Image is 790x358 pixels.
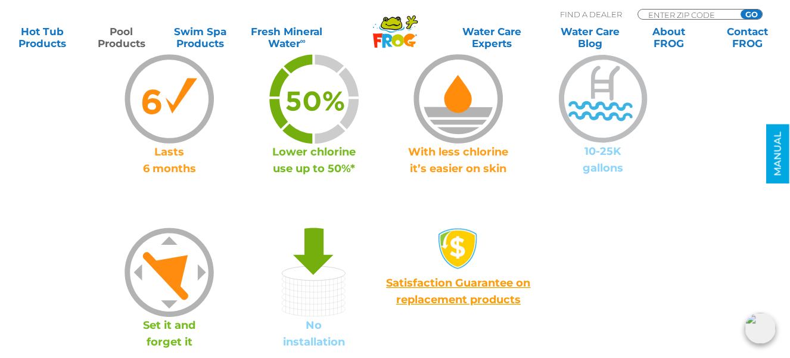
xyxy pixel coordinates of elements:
[560,9,622,20] p: Find A Dealer
[91,26,152,49] a: PoolProducts
[125,228,214,317] img: icon-set-forget-orange
[766,124,789,183] a: MANUAL
[717,26,778,49] a: ContactFROG
[97,317,242,350] p: Set it and forget it
[97,144,242,177] p: Lasts 6 months
[531,143,676,176] p: 10-25K gallons
[413,54,503,144] img: icon-less-chlorine-orange
[638,26,699,49] a: AboutFROG
[559,26,621,49] a: Water CareBlog
[386,144,531,177] p: With less chlorine it’s easier on skin
[437,228,479,269] img: money-back1-small
[558,54,648,143] img: icon-10-25k-gallons-blue-Instant copy
[170,26,231,49] a: Swim SpaProducts
[741,10,762,19] input: GO
[442,26,542,49] a: Water CareExperts
[242,144,387,177] p: Lower chlorine use up to 50%*
[745,313,776,344] img: openIcon
[386,276,530,306] a: Satisfaction Guarantee on replacement products
[269,228,359,317] img: icon-no-installation-green
[12,26,73,49] a: Hot TubProducts
[248,26,325,49] a: Fresh MineralWater∞
[125,54,214,144] img: icon-6-months-orange
[300,36,306,45] sup: ∞
[647,10,727,20] input: Zip Code Form
[242,317,387,350] p: No installation
[269,54,359,144] img: icon-50percent-green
